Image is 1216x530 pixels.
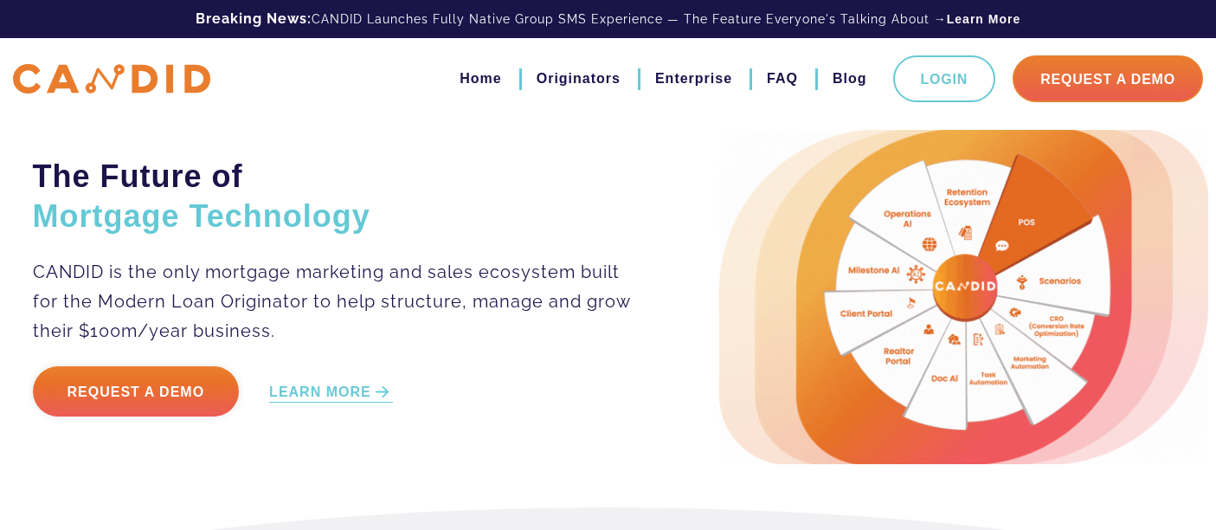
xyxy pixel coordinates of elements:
b: Breaking News: [196,10,312,27]
p: CANDID is the only mortgage marketing and sales ecosystem built for the Modern Loan Originator to... [33,257,633,346]
a: LEARN MORE [269,383,393,403]
a: Home [460,64,501,94]
a: Learn More [947,10,1020,28]
a: Request a Demo [33,366,240,417]
a: Blog [833,64,867,94]
a: Login [893,55,996,102]
a: Request A Demo [1013,55,1203,102]
img: Candid Hero Image [719,130,1208,464]
a: Enterprise [655,64,732,94]
a: Originators [537,64,621,94]
span: Mortgage Technology [33,198,370,234]
a: FAQ [767,64,798,94]
h2: The Future of [33,157,633,236]
img: CANDID APP [13,64,210,94]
